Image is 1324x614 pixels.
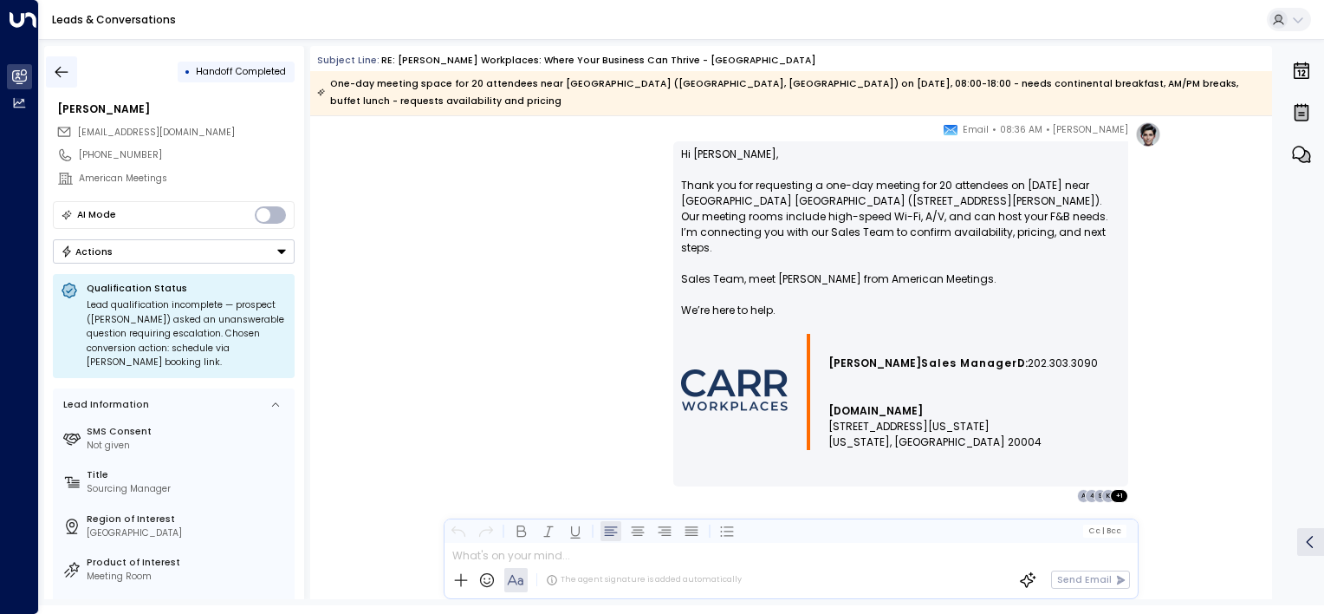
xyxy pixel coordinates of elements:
span: Sales Manager [921,356,1017,371]
span: • [992,121,996,139]
div: Lead Information [59,398,149,412]
span: Cc Bcc [1088,526,1121,535]
label: Region of Interest [87,513,289,526]
span: [PERSON_NAME] [1053,121,1128,139]
label: Title [87,468,289,482]
div: S [1094,489,1107,503]
div: Button group with a nested menu [53,239,295,264]
p: Hi [PERSON_NAME], Thank you for requesting a one-day meeting for 20 attendees on [DATE] near [GEO... [681,147,1120,334]
div: [GEOGRAPHIC_DATA] [87,526,289,540]
img: profile-logo.png [1135,121,1161,147]
div: 4 [1085,489,1099,503]
div: Not given [87,439,289,453]
button: Undo [448,520,469,541]
div: Lead qualification incomplete — prospect ([PERSON_NAME]) asked an unanswerable question requiring... [87,298,287,370]
span: • [1046,121,1050,139]
a: Leads & Conversations [52,12,176,27]
span: Subject Line: [317,54,380,67]
div: [PERSON_NAME] [57,101,295,117]
div: The agent signature is added automatically [546,574,742,586]
span: D: [1017,356,1028,371]
span: | [1101,526,1104,535]
div: K [1101,489,1115,503]
a: [DOMAIN_NAME] [828,403,923,419]
div: RE: [PERSON_NAME] Workplaces: Where Your Business Can Thrive - [GEOGRAPHIC_DATA] [381,54,816,68]
button: Cc|Bcc [1083,525,1126,537]
span: 202.303.3090 [1028,356,1098,371]
div: • [185,60,191,83]
span: [PERSON_NAME] [828,356,921,371]
p: Qualification Status [87,282,287,295]
span: Handoff Completed [196,65,286,78]
div: Meeting Room [87,570,289,584]
span: [EMAIL_ADDRESS][DOMAIN_NAME] [78,126,235,139]
div: + 1 [1110,489,1129,503]
div: American Meetings [79,172,295,186]
div: Signature [681,334,1120,450]
div: Actions [61,245,114,258]
button: Actions [53,239,295,264]
button: Redo [475,520,496,541]
div: AI Mode [77,206,116,224]
div: One-day meeting space for 20 attendees near [GEOGRAPHIC_DATA] ([GEOGRAPHIC_DATA], [GEOGRAPHIC_DAT... [317,75,1264,110]
span: [STREET_ADDRESS][US_STATE] [US_STATE], [GEOGRAPHIC_DATA] 20004 [828,419,1042,450]
div: A [1077,489,1091,503]
img: AIorK4wmdUJwxG-Ohli4_RqUq38BnJAHKKEYH_xSlvu27wjOc-0oQwkM4SVe9z6dKjMHFqNbWJnNn1sJRSAT [681,369,788,411]
span: kmassey@americanmeetings.com [78,126,235,140]
div: [PHONE_NUMBER] [79,148,295,162]
span: 08:36 AM [1000,121,1042,139]
label: SMS Consent [87,425,289,439]
div: Sourcing Manager [87,482,289,496]
label: Product of Interest [87,556,289,570]
span: Email [963,121,989,139]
